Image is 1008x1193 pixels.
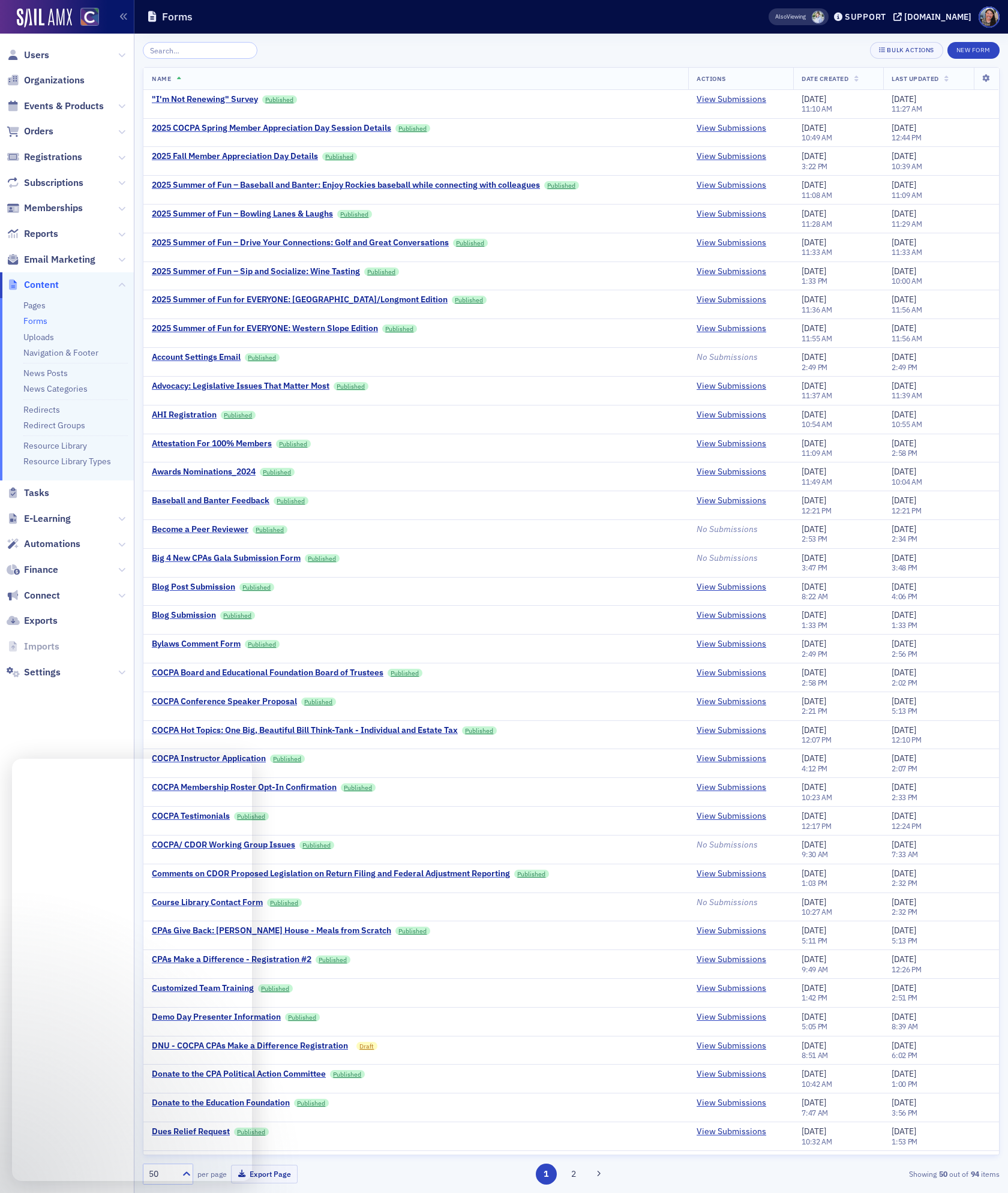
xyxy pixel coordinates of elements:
[802,466,826,477] span: [DATE]
[697,1069,766,1080] a: View Submissions
[24,176,83,190] span: Subscriptions
[152,266,360,277] a: 2025 Summer of Fun – Sip and Socialize: Wine Tasting
[802,362,827,372] time: 2:49 PM
[7,486,49,500] a: Tasks
[24,253,95,266] span: Email Marketing
[231,1165,298,1183] button: Export Page
[152,668,383,678] div: COCPA Board and Educational Foundation Board of Trustees
[285,1013,320,1021] a: Published
[330,1070,365,1078] a: Published
[802,591,828,601] time: 8:22 AM
[892,190,922,200] time: 11:09 AM
[892,104,922,113] time: 11:27 AM
[24,202,83,215] span: Memberships
[802,609,826,620] span: [DATE]
[802,678,827,687] time: 2:58 PM
[334,382,368,390] a: Published
[152,209,333,220] a: 2025 Summer of Fun – Bowling Lanes & Laughs
[892,581,916,592] span: [DATE]
[453,239,488,247] a: Published
[892,524,916,534] span: [DATE]
[7,537,80,551] a: Automations
[802,74,848,83] span: Date Created
[892,466,916,477] span: [DATE]
[802,333,832,343] time: 11:55 AM
[697,410,766,420] a: View Submissions
[24,537,80,551] span: Automations
[23,440,87,451] a: Resource Library
[23,420,85,431] a: Redirect Groups
[892,362,917,372] time: 2:49 PM
[802,190,832,200] time: 11:08 AM
[892,609,916,620] span: [DATE]
[802,305,832,314] time: 11:36 AM
[697,925,766,936] a: View Submissions
[221,411,256,419] a: Published
[892,151,916,161] span: [DATE]
[24,49,49,62] span: Users
[262,95,297,104] a: Published
[697,811,766,822] a: View Submissions
[72,8,99,28] a: View Homepage
[152,467,256,477] a: Awards Nominations_2024
[892,839,916,850] span: [DATE]
[7,202,83,215] a: Memberships
[514,870,549,878] a: Published
[152,151,318,162] div: 2025 Fall Member Appreciation Day Details
[802,208,826,219] span: [DATE]
[802,735,832,744] time: 12:07 PM
[892,323,916,333] span: [DATE]
[152,524,248,535] a: Become a Peer Reviewer
[893,13,976,21] button: [DOMAIN_NAME]
[802,390,832,400] time: 11:37 AM
[892,179,916,190] span: [DATE]
[388,669,422,677] a: Published
[802,725,826,735] span: [DATE]
[697,323,766,334] a: View Submissions
[152,180,540,191] a: 2025 Summer of Fun – Baseball and Banter: Enjoy Rockies baseball while connecting with colleagues
[697,1126,766,1137] a: View Submissions
[697,1098,766,1108] a: View Submissions
[274,497,308,505] a: Published
[697,840,785,851] div: No Submissions
[892,782,916,792] span: [DATE]
[12,759,252,1181] iframe: Intercom live chat
[892,351,916,362] span: [DATE]
[697,1012,766,1023] a: View Submissions
[979,7,1000,28] span: Profile
[802,839,826,850] span: [DATE]
[152,381,329,392] div: Advocacy: Legislative Issues That Matter Most
[697,295,766,305] a: View Submissions
[152,94,258,105] div: "I'm Not Renewing" Survey
[7,563,58,576] a: Finance
[152,323,378,334] div: 2025 Summer of Fun for EVERYONE: Western Slope Edition
[802,294,826,305] span: [DATE]
[892,649,917,659] time: 2:56 PM
[802,477,832,486] time: 11:49 AM
[152,639,241,650] div: Bylaws Comment Form
[24,125,53,138] span: Orders
[152,925,391,936] a: CPAs Give Back: [PERSON_NAME] House - Meals from Scratch
[892,764,917,773] time: 2:07 PM
[697,74,726,83] span: Actions
[802,563,827,572] time: 3:47 PM
[152,495,269,506] a: Baseball and Banter Feedback
[802,706,827,716] time: 2:21 PM
[892,667,916,678] span: [DATE]
[802,161,827,171] time: 3:22 PM
[152,725,458,736] a: COCPA Hot Topics: One Big, Beautiful Bill Think-Tank - Individual and Estate Tax
[337,210,372,218] a: Published
[947,44,1000,55] a: New Form
[697,94,766,105] a: View Submissions
[341,783,376,792] a: Published
[23,383,88,394] a: News Categories
[24,666,61,679] span: Settings
[892,706,917,716] time: 5:13 PM
[152,438,272,449] a: Attestation For 100% Members
[152,295,448,305] a: 2025 Summer of Fun for EVERYONE: [GEOGRAPHIC_DATA]/Longmont Edition
[7,74,85,87] a: Organizations
[23,456,111,467] a: Resource Library Types
[892,638,916,649] span: [DATE]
